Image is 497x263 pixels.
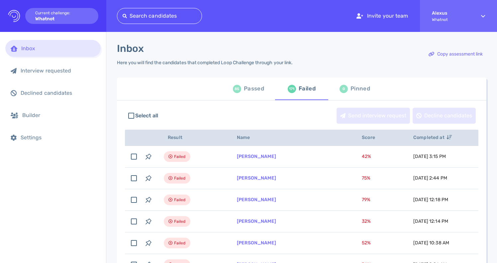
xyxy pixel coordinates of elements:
span: Failed [174,174,186,182]
span: Select all [135,112,158,120]
a: [PERSON_NAME] [237,175,276,181]
button: Copy assessment link [425,46,486,62]
th: Result [156,130,229,146]
span: 42 % [362,154,371,159]
div: Declined candidates [21,90,95,96]
div: Inbox [21,45,95,52]
div: 85 [233,85,241,93]
span: Failed [174,217,186,225]
div: Pinned [350,84,370,94]
span: [DATE] 10:38 AM [413,240,449,246]
span: 75 % [362,175,370,181]
a: [PERSON_NAME] [237,197,276,202]
h1: Inbox [117,43,144,55]
span: Failed [174,239,186,247]
div: Passed [244,84,264,94]
div: Here you will find the candidates that completed Loop Challenge through your link. [117,60,293,66]
div: Interview requested [21,67,95,74]
button: Send interview request [337,108,410,124]
span: 32 % [362,218,371,224]
span: [DATE] 12:18 PM [413,197,448,202]
span: Score [362,135,382,140]
a: [PERSON_NAME] [237,154,276,159]
button: Decline candidates [413,108,476,124]
span: [DATE] 2:44 PM [413,175,447,181]
span: [DATE] 12:14 PM [413,218,448,224]
div: 0 [340,85,348,93]
span: 52 % [362,240,371,246]
div: Builder [22,112,95,118]
div: Settings [21,134,95,141]
a: [PERSON_NAME] [237,218,276,224]
strong: Alexus [432,10,469,16]
div: Decline candidates [413,108,475,123]
div: Failed [299,84,316,94]
span: Failed [174,196,186,204]
span: [DATE] 3:15 PM [413,154,446,159]
a: [PERSON_NAME] [237,240,276,246]
span: Name [237,135,257,140]
div: Send interview request [337,108,410,123]
span: Completed at [413,135,452,140]
span: 79 % [362,197,370,202]
span: Whatnot [432,17,469,22]
span: Failed [174,153,186,161]
div: 171 [288,85,296,93]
